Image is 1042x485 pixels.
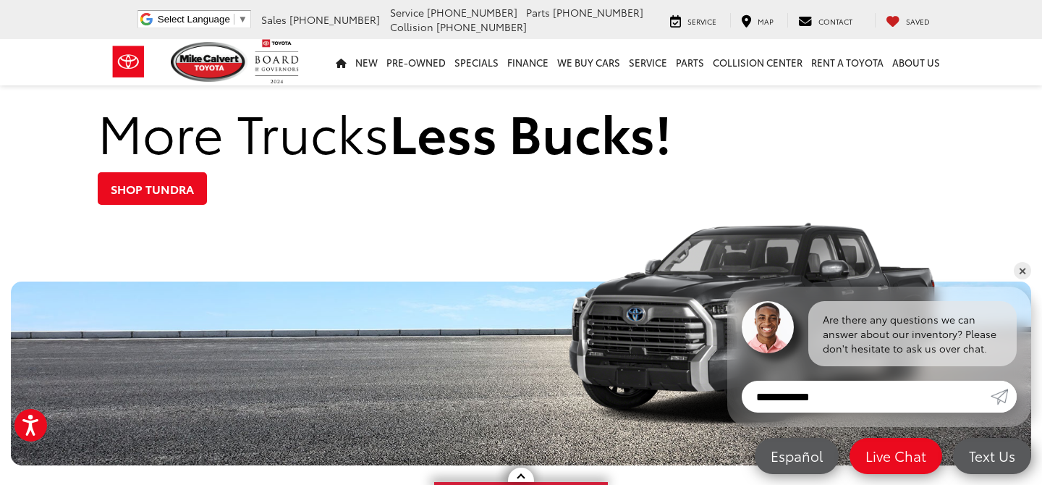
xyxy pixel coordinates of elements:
img: Agent profile photo [742,301,794,353]
img: Toyota [101,38,156,85]
a: Collision Center [708,39,807,85]
span: More Trucks [98,93,389,168]
span: [PHONE_NUMBER] [427,5,517,20]
span: ​ [234,14,234,25]
a: Specials [450,39,503,85]
img: Mike Calvert Toyota [171,42,247,82]
h2: Less Bucks! [98,102,944,159]
span: Service [390,5,424,20]
a: My Saved Vehicles [875,13,941,28]
a: Submit [991,381,1017,413]
a: Shop Tundra [98,172,207,205]
input: Enter your message [742,381,991,413]
a: Español [755,438,839,474]
a: About Us [888,39,944,85]
a: Text Us [953,438,1031,474]
div: Mike Calvert Toyota [11,282,1031,465]
a: Finance [503,39,553,85]
a: Parts [672,39,708,85]
span: Sales [261,12,287,27]
span: [PHONE_NUMBER] [289,12,380,27]
a: Contact [787,13,863,28]
span: Service [687,16,716,27]
a: Service [659,13,727,28]
a: Map [730,13,784,28]
a: Service [624,39,672,85]
span: Live Chat [858,447,933,465]
a: Home [331,39,351,85]
a: Rent a Toyota [807,39,888,85]
a: New [351,39,382,85]
span: Contact [818,16,852,27]
span: [PHONE_NUMBER] [436,20,527,34]
span: [PHONE_NUMBER] [553,5,643,20]
span: Select Language [158,14,230,25]
a: Live Chat [850,438,942,474]
div: 2023 Toyota GR Supra [98,180,944,468]
a: Pre-Owned [382,39,450,85]
span: Collision [390,20,433,34]
span: ▼ [238,14,247,25]
span: Text Us [962,447,1022,465]
a: Select Language​ [158,14,247,25]
span: Español [763,447,830,465]
span: Saved [906,16,930,27]
a: WE BUY CARS [553,39,624,85]
div: Are there any questions we can answer about our inventory? Please don't hesitate to ask us over c... [808,301,1017,366]
span: Map [758,16,774,27]
span: Parts [526,5,550,20]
